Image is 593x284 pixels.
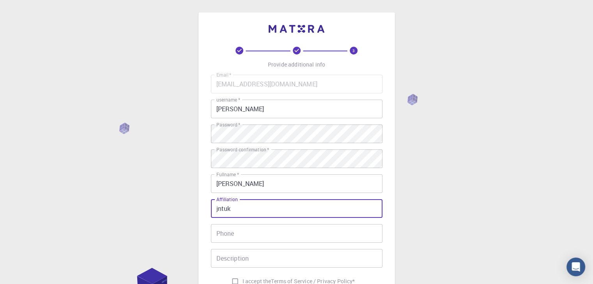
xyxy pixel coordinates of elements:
label: Password [216,121,240,128]
label: Affiliation [216,196,237,203]
p: Provide additional info [268,61,325,68]
label: Password confirmation [216,146,269,153]
label: Fullname [216,171,239,178]
label: username [216,96,240,103]
text: 3 [352,48,355,53]
label: Email [216,72,231,78]
div: Open Intercom Messenger [566,258,585,276]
